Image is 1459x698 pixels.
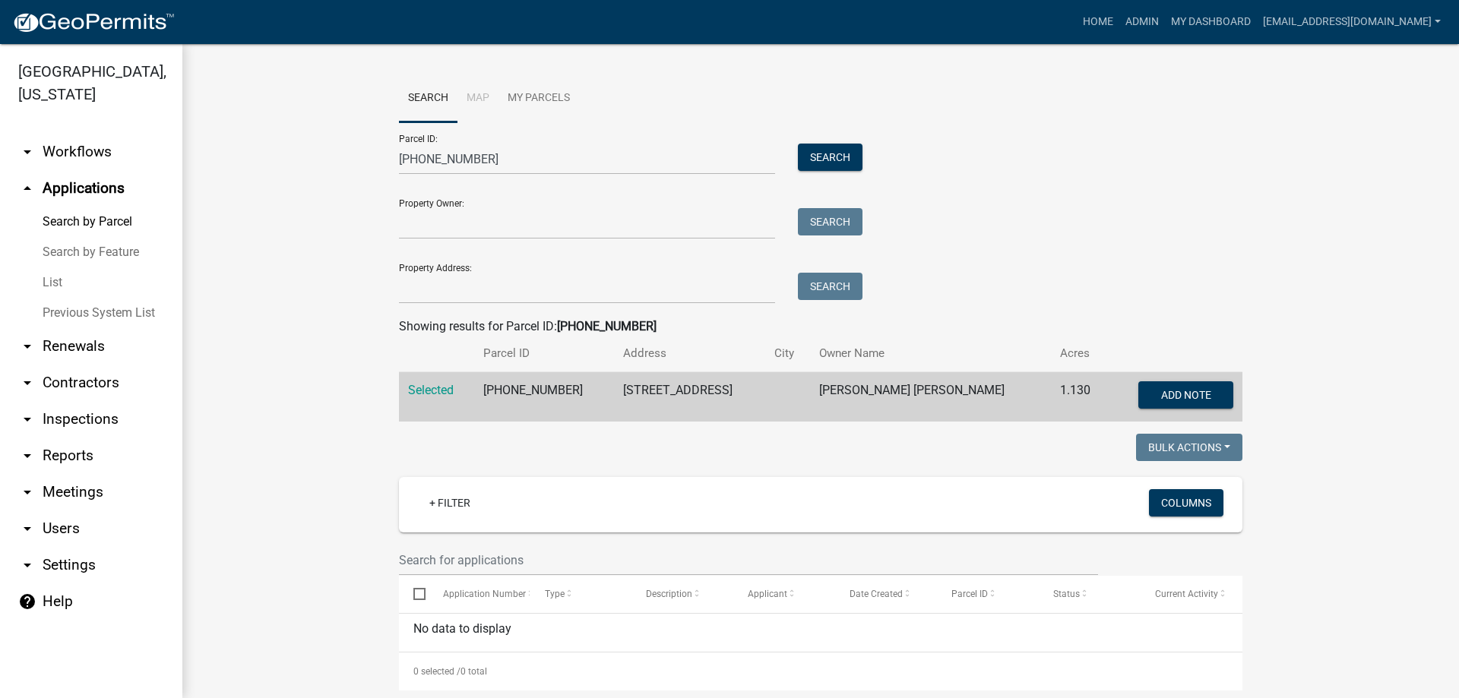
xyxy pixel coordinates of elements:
i: arrow_drop_down [18,374,36,392]
i: arrow_drop_down [18,483,36,501]
span: Application Number [443,589,526,599]
a: [EMAIL_ADDRESS][DOMAIN_NAME] [1257,8,1447,36]
i: arrow_drop_down [18,337,36,355]
span: Applicant [748,589,787,599]
span: Description [646,589,692,599]
div: Showing results for Parcel ID: [399,317,1242,336]
a: + Filter [417,489,483,516]
div: 0 total [399,652,1242,690]
i: arrow_drop_down [18,410,36,428]
a: Selected [408,383,454,397]
th: Address [614,336,765,371]
datatable-header-cell: Applicant [733,576,835,612]
span: Current Activity [1155,589,1218,599]
datatable-header-cell: Select [399,576,428,612]
th: Parcel ID [474,336,613,371]
button: Bulk Actions [1136,434,1242,461]
td: 1.130 [1051,372,1109,422]
td: [PHONE_NUMBER] [474,372,613,422]
i: arrow_drop_down [18,520,36,538]
a: Home [1077,8,1119,36]
datatable-header-cell: Application Number [428,576,530,612]
datatable-header-cell: Type [530,576,631,612]
span: Parcel ID [951,589,988,599]
span: Status [1053,589,1080,599]
i: help [18,592,36,611]
i: arrow_drop_down [18,556,36,574]
td: [STREET_ADDRESS] [614,372,765,422]
i: arrow_drop_up [18,179,36,197]
th: City [765,336,810,371]
a: My Parcels [498,74,579,123]
a: My Dashboard [1165,8,1257,36]
button: Search [798,273,862,300]
i: arrow_drop_down [18,447,36,465]
button: Search [798,208,862,235]
strong: [PHONE_NUMBER] [557,319,657,333]
i: arrow_drop_down [18,143,36,161]
span: Date Created [850,589,903,599]
button: Columns [1149,489,1223,516]
datatable-header-cell: Current Activity [1141,576,1242,612]
div: No data to display [399,614,1242,652]
button: Search [798,144,862,171]
span: 0 selected / [413,666,460,677]
a: Admin [1119,8,1165,36]
datatable-header-cell: Description [631,576,733,612]
th: Owner Name [810,336,1051,371]
a: Search [399,74,457,123]
span: Type [545,589,565,599]
datatable-header-cell: Date Created [835,576,937,612]
td: [PERSON_NAME] [PERSON_NAME] [810,372,1051,422]
span: Add Note [1160,389,1211,401]
th: Acres [1051,336,1109,371]
datatable-header-cell: Status [1039,576,1141,612]
input: Search for applications [399,545,1098,576]
button: Add Note [1138,381,1233,409]
datatable-header-cell: Parcel ID [937,576,1039,612]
